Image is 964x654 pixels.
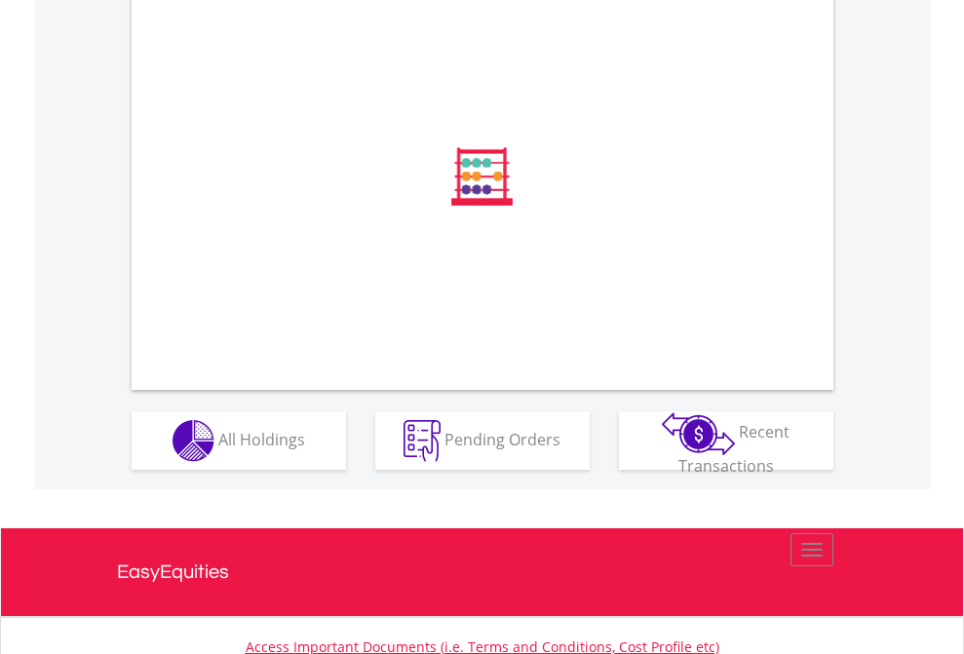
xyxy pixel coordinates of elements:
[444,428,560,449] span: Pending Orders
[375,411,590,470] button: Pending Orders
[619,411,833,470] button: Recent Transactions
[404,420,441,462] img: pending_instructions-wht.png
[173,420,214,462] img: holdings-wht.png
[218,428,305,449] span: All Holdings
[117,528,848,616] a: EasyEquities
[662,412,735,455] img: transactions-zar-wht.png
[132,411,346,470] button: All Holdings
